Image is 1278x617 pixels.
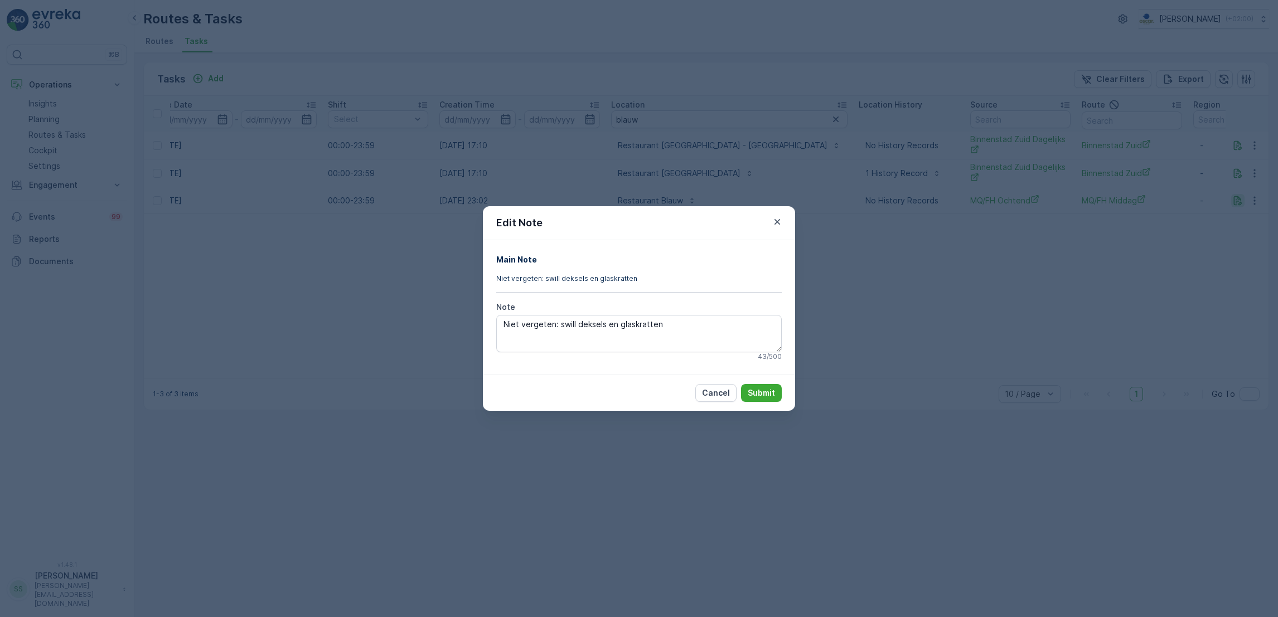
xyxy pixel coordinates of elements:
p: 43 / 500 [758,352,782,361]
label: Note [496,302,515,312]
p: Submit [748,387,775,399]
button: Submit [741,384,782,402]
button: Cancel [695,384,737,402]
h4: Main Note [496,254,782,265]
textarea: Niet vergeten: swill deksels en glaskratten [496,315,782,352]
p: Niet vergeten: swill deksels en glaskratten [496,274,782,283]
p: Cancel [702,387,730,399]
p: Edit Note [496,215,543,231]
